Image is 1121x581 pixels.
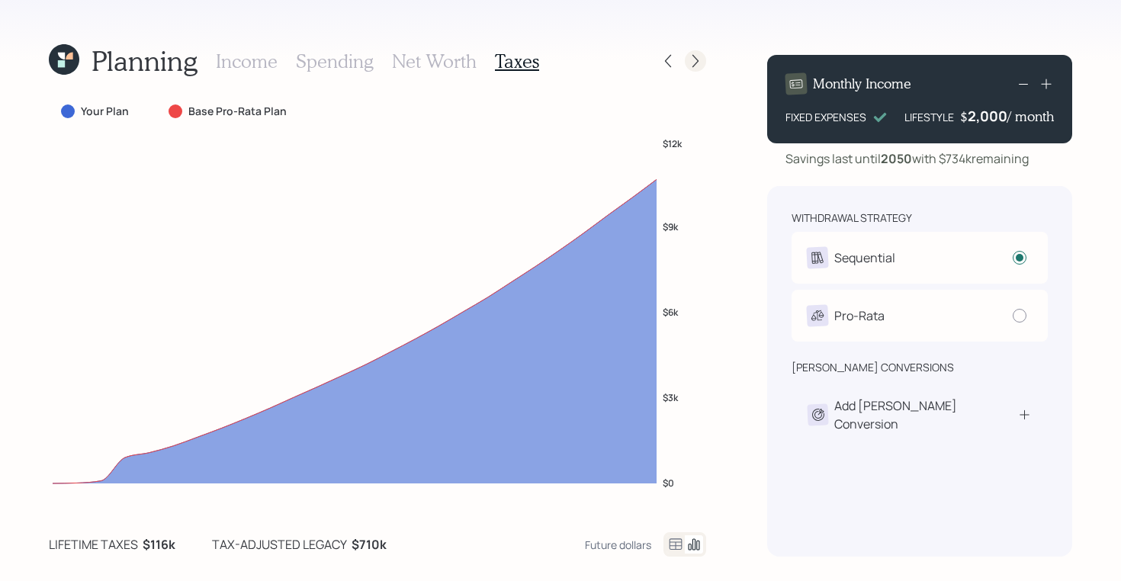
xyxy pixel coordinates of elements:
[188,104,287,119] label: Base Pro-Rata Plan
[960,108,968,125] h4: $
[834,396,1017,433] div: Add [PERSON_NAME] Conversion
[792,210,912,226] div: withdrawal strategy
[968,107,1007,125] div: 2,000
[813,75,911,92] h4: Monthly Income
[1007,108,1054,125] h4: / month
[785,149,1029,168] div: Savings last until with $734k remaining
[663,220,679,233] tspan: $9k
[881,150,912,167] b: 2050
[392,50,477,72] h3: Net Worth
[495,50,539,72] h3: Taxes
[904,109,954,125] div: LIFESTYLE
[296,50,374,72] h3: Spending
[663,305,679,318] tspan: $6k
[792,360,954,375] div: [PERSON_NAME] conversions
[834,307,885,325] div: Pro-Rata
[585,538,651,552] div: Future dollars
[81,104,129,119] label: Your Plan
[92,44,198,77] h1: Planning
[143,536,175,553] b: $116k
[663,391,679,404] tspan: $3k
[663,477,674,490] tspan: $0
[834,249,895,267] div: Sequential
[49,535,138,554] div: lifetime taxes
[663,136,683,149] tspan: $12k
[785,109,866,125] div: FIXED EXPENSES
[352,536,387,553] b: $710k
[212,535,347,554] div: tax-adjusted legacy
[216,50,278,72] h3: Income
